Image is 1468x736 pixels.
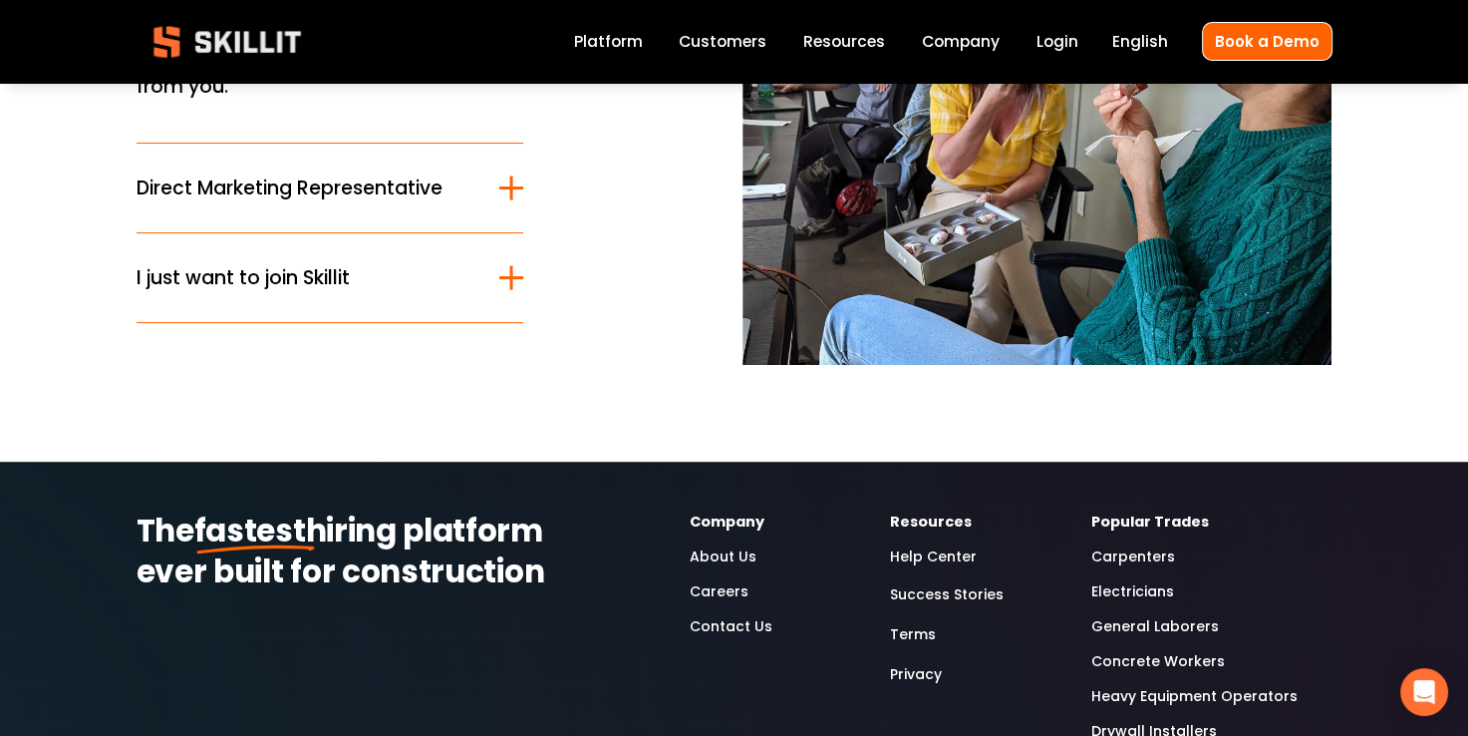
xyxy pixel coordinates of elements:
[1091,546,1175,568] a: Carpenters
[1112,30,1168,53] span: English
[690,512,764,532] strong: Company
[137,174,500,202] span: Direct Marketing Representative
[690,615,772,638] a: Contact Us
[137,509,194,552] strong: The
[890,546,977,568] a: Help Center
[194,509,306,552] strong: fastest
[1112,29,1168,56] div: language picker
[1091,685,1298,708] a: Heavy Equipment Operators
[890,581,1004,608] a: Success Stories
[1091,615,1219,638] a: General Laborers
[137,263,500,292] span: I just want to join Skillit
[137,12,318,72] img: Skillit
[890,621,936,648] a: Terms
[803,29,885,56] a: folder dropdown
[1202,22,1332,61] a: Book a Demo
[690,580,748,603] a: Careers
[922,29,1000,56] a: Company
[890,661,942,688] a: Privacy
[1091,512,1209,532] strong: Popular Trades
[803,30,885,53] span: Resources
[1091,580,1174,603] a: Electricians
[1036,29,1078,56] a: Login
[679,29,766,56] a: Customers
[890,512,972,532] strong: Resources
[574,29,643,56] a: Platform
[690,546,756,568] a: About Us
[137,233,524,322] button: I just want to join Skillit
[137,144,524,232] button: Direct Marketing Representative
[1091,650,1225,673] a: Concrete Workers
[137,509,550,593] strong: hiring platform ever built for construction
[1400,668,1448,716] div: Open Intercom Messenger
